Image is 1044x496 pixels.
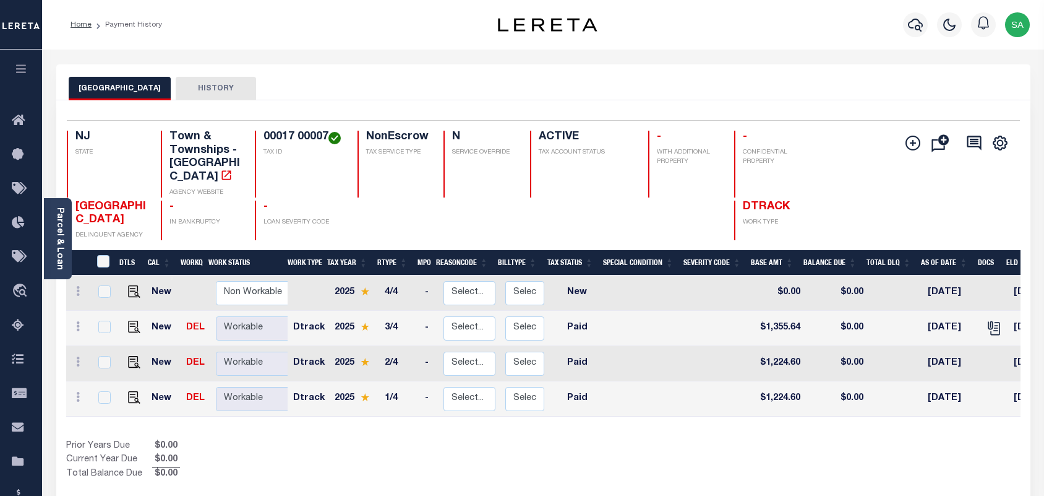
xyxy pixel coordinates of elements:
th: CAL: activate to sort column ascending [143,250,176,276]
span: - [263,201,268,212]
p: WITH ADDITIONAL PROPERTY [657,148,720,167]
p: IN BANKRUPTCY [169,218,240,227]
td: $1,224.60 [753,381,805,417]
td: New [147,346,181,381]
p: TAX ACCOUNT STATUS [539,148,633,157]
td: 2025 [330,276,380,311]
th: Severity Code: activate to sort column ascending [678,250,746,276]
td: $1,224.60 [753,346,805,381]
th: As of Date: activate to sort column ascending [916,250,973,276]
td: New [147,276,181,311]
td: Paid [549,381,605,417]
td: Dtrack [288,381,330,417]
a: DEL [186,359,205,367]
th: Total DLQ: activate to sort column ascending [862,250,916,276]
td: New [147,381,181,417]
td: 3/4 [380,311,420,346]
th: &nbsp; [90,250,115,276]
span: $0.00 [152,440,180,453]
img: Star.svg [361,287,369,295]
td: 2025 [330,381,380,417]
td: Current Year Due [66,453,152,467]
a: Home [71,21,92,28]
span: $0.00 [152,468,180,481]
p: AGENCY WEBSITE [169,188,240,198]
img: Star.svg [361,323,369,331]
td: Dtrack [288,311,330,346]
h4: NJ [75,131,146,144]
td: Paid [549,346,605,381]
td: New [147,311,181,346]
td: Prior Years Due [66,440,152,453]
th: BillType: activate to sort column ascending [493,250,542,276]
p: TAX SERVICE TYPE [366,148,429,157]
td: Dtrack [288,346,330,381]
img: Star.svg [361,393,369,401]
th: Balance Due: activate to sort column ascending [798,250,862,276]
td: $0.00 [805,381,868,417]
img: svg+xml;base64,PHN2ZyB4bWxucz0iaHR0cDovL3d3dy53My5vcmcvMjAwMC9zdmciIHBvaW50ZXItZXZlbnRzPSJub25lIi... [1005,12,1030,37]
td: [DATE] [923,346,979,381]
p: WORK TYPE [743,218,813,227]
h4: N [452,131,515,144]
td: [DATE] [923,276,979,311]
th: Work Status [203,250,288,276]
td: 4/4 [380,276,420,311]
td: 2/4 [380,346,420,381]
th: ReasonCode: activate to sort column ascending [431,250,493,276]
li: Payment History [92,19,162,30]
td: 2025 [330,311,380,346]
td: Paid [549,311,605,346]
th: DTLS [114,250,143,276]
p: LOAN SEVERITY CODE [263,218,342,227]
th: RType: activate to sort column ascending [372,250,413,276]
a: Parcel & Loan [55,207,64,270]
td: 2025 [330,346,380,381]
p: SERVICE OVERRIDE [452,148,515,157]
a: DEL [186,394,205,402]
th: MPO [413,250,431,276]
p: DELINQUENT AGENCY [75,231,146,240]
th: Base Amt: activate to sort column ascending [746,250,798,276]
td: - [420,311,439,346]
th: Special Condition: activate to sort column ascending [598,250,678,276]
th: Tax Status: activate to sort column ascending [542,250,598,276]
img: Star.svg [361,358,369,366]
td: 1/4 [380,381,420,417]
td: $0.00 [753,276,805,311]
td: $0.00 [805,311,868,346]
td: $0.00 [805,276,868,311]
h4: NonEscrow [366,131,429,144]
td: - [420,346,439,381]
h4: Town & Townships - [GEOGRAPHIC_DATA] [169,131,240,184]
td: $0.00 [805,346,868,381]
th: Docs [973,250,1002,276]
th: &nbsp;&nbsp;&nbsp;&nbsp;&nbsp;&nbsp;&nbsp;&nbsp;&nbsp;&nbsp; [66,250,90,276]
td: $1,355.64 [753,311,805,346]
i: travel_explore [12,284,32,300]
td: [DATE] [923,381,979,417]
a: DEL [186,323,205,332]
td: - [420,276,439,311]
p: STATE [75,148,146,157]
td: Total Balance Due [66,468,152,481]
button: [GEOGRAPHIC_DATA] [69,77,171,100]
th: Work Type [283,250,322,276]
h4: 00017 00007 [263,131,342,144]
th: Tax Year: activate to sort column ascending [322,250,372,276]
td: New [549,276,605,311]
th: WorkQ [176,250,203,276]
span: DTRACK [743,201,790,212]
span: - [657,131,661,142]
button: HISTORY [176,77,256,100]
p: TAX ID [263,148,342,157]
p: CONFIDENTIAL PROPERTY [743,148,813,167]
span: $0.00 [152,453,180,467]
img: logo-dark.svg [498,18,597,32]
td: [DATE] [923,311,979,346]
td: - [420,381,439,417]
span: - [743,131,747,142]
span: - [169,201,174,212]
span: [GEOGRAPHIC_DATA] [75,201,146,226]
h4: ACTIVE [539,131,633,144]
